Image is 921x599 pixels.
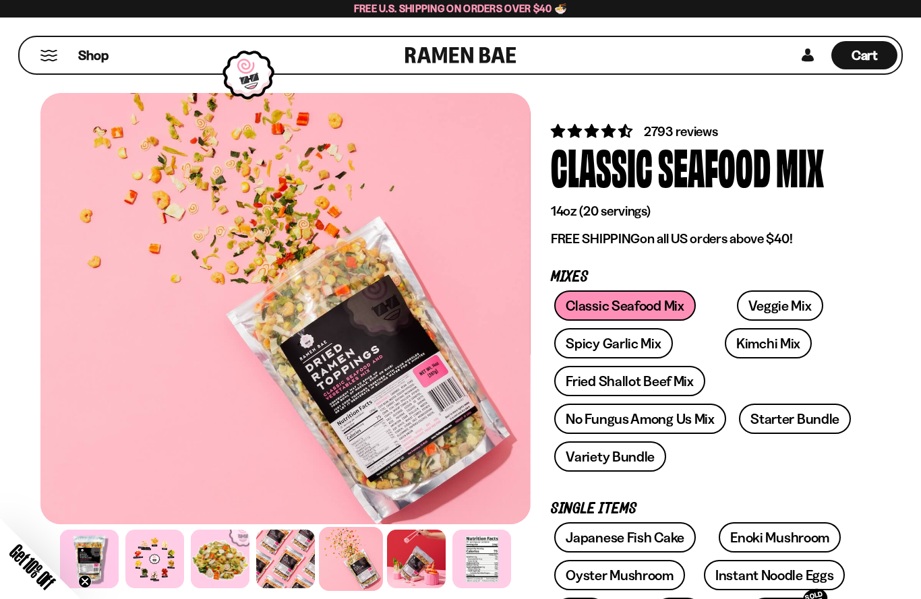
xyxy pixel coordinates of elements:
a: Kimchi Mix [725,328,812,358]
a: No Fungus Among Us Mix [554,404,725,434]
a: Enoki Mushroom [719,522,841,553]
span: 2793 reviews [644,123,718,139]
button: Mobile Menu Trigger [40,50,58,61]
a: Oyster Mushroom [554,560,685,590]
a: Cart [831,37,897,73]
span: Cart [852,47,878,63]
a: Instant Noodle Eggs [704,560,845,590]
a: Japanese Fish Cake [554,522,696,553]
span: Free U.S. Shipping on Orders over $40 🍜 [354,2,568,15]
p: Mixes [551,271,860,284]
span: 4.68 stars [551,123,635,139]
button: Close teaser [78,575,92,588]
a: Veggie Mix [737,290,823,321]
span: Shop [78,46,109,65]
p: on all US orders above $40! [551,230,860,247]
div: Seafood [658,141,771,191]
p: Single Items [551,503,860,515]
a: Fried Shallot Beef Mix [554,366,705,396]
strong: FREE SHIPPING [551,230,640,247]
div: Classic [551,141,653,191]
a: Shop [78,41,109,69]
span: Get 10% Off [6,540,59,593]
a: Variety Bundle [554,441,666,472]
a: Spicy Garlic Mix [554,328,672,358]
div: Mix [776,141,824,191]
a: Starter Bundle [739,404,851,434]
p: 14oz (20 servings) [551,203,860,220]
